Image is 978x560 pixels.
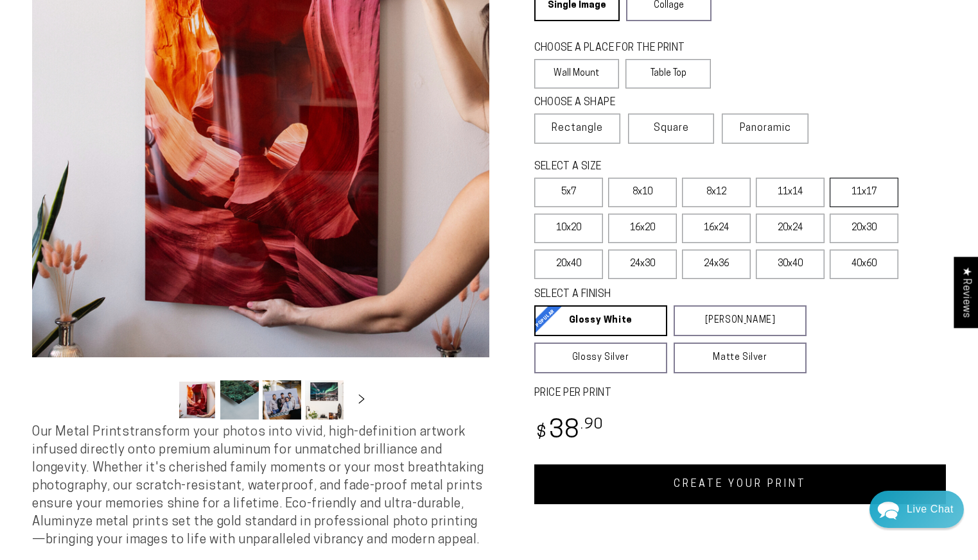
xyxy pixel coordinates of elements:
img: Helga [147,19,180,53]
span: Our Metal Prints transform your photos into vivid, high-definition artwork infused directly onto ... [32,426,484,547]
button: Load image 2 in gallery view [220,380,259,420]
span: Re:amaze [137,366,173,375]
button: Load image 4 in gallery view [305,380,344,420]
legend: CHOOSE A PLACE FOR THE PRINT [534,41,699,56]
button: Load image 1 in gallery view [178,380,216,420]
legend: CHOOSE A SHAPE [534,96,701,110]
label: Wall Mount [534,59,620,89]
p: No problem, [PERSON_NAME]! I'm glad I was able to assist. [42,140,249,152]
div: [PERSON_NAME] [58,126,227,139]
span: We run on [98,368,174,375]
label: 10x20 [534,214,603,243]
span: $ [536,425,547,442]
a: CREATE YOUR PRINT [534,464,947,504]
label: 11x17 [830,178,898,207]
label: Table Top [625,59,711,89]
div: Contact Us Directly [907,491,954,528]
label: 16x20 [608,214,677,243]
a: Send a Message [87,387,186,407]
legend: SELECT A FINISH [534,287,776,302]
a: Glossy White [534,305,667,336]
span: Square [654,121,689,136]
label: 30x40 [756,250,825,279]
label: 8x12 [682,178,751,207]
legend: SELECT A SIZE [534,160,776,174]
div: Recent Conversations [26,103,246,115]
label: 11x14 [756,178,825,207]
a: Glossy Silver [534,343,667,373]
label: 24x36 [682,250,751,279]
img: Marie J [93,19,127,53]
div: We usually reply in a few hours. [19,60,254,71]
sup: .90 [581,418,604,432]
span: Rectangle [552,121,603,136]
button: Slide right [347,386,376,414]
label: 24x30 [608,250,677,279]
button: Load image 3 in gallery view [263,380,301,420]
div: Chat widget toggle [869,491,964,528]
label: 16x24 [682,214,751,243]
label: 8x10 [608,178,677,207]
img: John [120,19,153,53]
label: 40x60 [830,250,898,279]
a: Matte Silver [674,343,807,373]
label: 20x30 [830,214,898,243]
button: Slide left [146,386,174,414]
label: 20x40 [534,250,603,279]
a: [PERSON_NAME] [674,305,807,336]
label: 20x24 [756,214,825,243]
div: Click to open Judge.me floating reviews tab [954,257,978,328]
div: [DATE] [227,128,249,137]
label: PRICE PER PRINT [534,386,947,401]
bdi: 38 [534,419,604,444]
label: 5x7 [534,178,603,207]
span: Panoramic [740,123,791,133]
img: fba842a801236a3782a25bbf40121a09 [42,126,55,139]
